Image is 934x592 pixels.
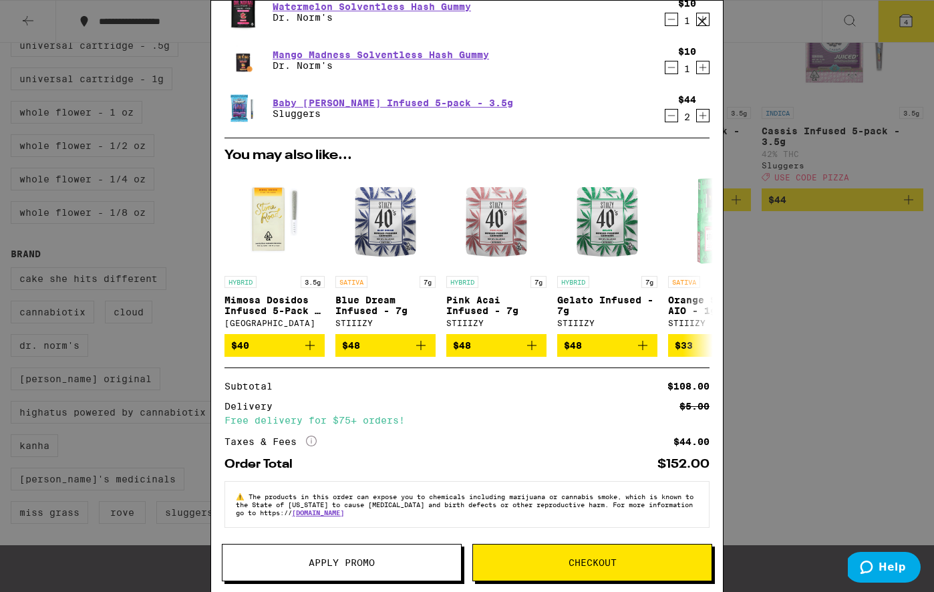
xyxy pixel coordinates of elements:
[335,169,436,269] img: STIIIZY - Blue Dream Infused - 7g
[236,492,693,516] span: The products in this order can expose you to chemicals including marijuana or cannabis smoke, whi...
[224,382,282,391] div: Subtotal
[224,416,710,425] div: Free delivery for $75+ orders!
[678,94,696,105] div: $44
[557,295,657,316] p: Gelato Infused - 7g
[453,340,471,351] span: $48
[557,276,589,288] p: HYBRID
[557,169,657,334] a: Open page for Gelato Infused - 7g from STIIIZY
[472,544,712,581] button: Checkout
[224,458,302,470] div: Order Total
[335,334,436,357] button: Add to bag
[657,458,710,470] div: $152.00
[224,436,317,448] div: Taxes & Fees
[668,334,768,357] button: Add to bag
[420,276,436,288] p: 7g
[665,109,678,122] button: Decrement
[446,334,547,357] button: Add to bag
[665,13,678,26] button: Decrement
[273,60,489,71] p: Dr. Norm's
[557,334,657,357] button: Add to bag
[236,492,249,500] span: ⚠️
[273,12,471,23] p: Dr. Norm's
[224,90,262,127] img: Sluggers - Baby Griselda Infused 5-pack - 3.5g
[675,340,693,351] span: $33
[273,1,471,12] a: Watermelon Solventless Hash Gummy
[273,49,489,60] a: Mango Madness Solventless Hash Gummy
[569,558,617,567] span: Checkout
[668,295,768,316] p: Orange Sunset AIO - 1g
[224,276,257,288] p: HYBRID
[678,46,696,57] div: $10
[342,340,360,351] span: $48
[678,15,696,26] div: 1
[557,169,657,269] img: STIIIZY - Gelato Infused - 7g
[273,108,513,119] p: Sluggers
[696,61,710,74] button: Increment
[224,319,325,327] div: [GEOGRAPHIC_DATA]
[309,558,375,567] span: Apply Promo
[668,169,768,269] img: STIIIZY - Orange Sunset AIO - 1g
[679,402,710,411] div: $5.00
[678,112,696,122] div: 2
[641,276,657,288] p: 7g
[557,319,657,327] div: STIIIZY
[696,109,710,122] button: Increment
[446,169,547,269] img: STIIIZY - Pink Acai Infused - 7g
[668,169,768,334] a: Open page for Orange Sunset AIO - 1g from STIIIZY
[224,402,282,411] div: Delivery
[224,149,710,162] h2: You may also like...
[673,437,710,446] div: $44.00
[224,169,325,269] img: Stone Road - Mimosa Dosidos Infused 5-Pack - 3.5g
[668,276,700,288] p: SATIVA
[224,295,325,316] p: Mimosa Dosidos Infused 5-Pack - 3.5g
[446,276,478,288] p: HYBRID
[335,276,367,288] p: SATIVA
[273,98,513,108] a: Baby [PERSON_NAME] Infused 5-pack - 3.5g
[667,382,710,391] div: $108.00
[678,63,696,74] div: 1
[848,552,921,585] iframe: Opens a widget where you can find more information
[222,544,462,581] button: Apply Promo
[335,295,436,316] p: Blue Dream Infused - 7g
[292,508,344,516] a: [DOMAIN_NAME]
[231,340,249,351] span: $40
[530,276,547,288] p: 7g
[564,340,582,351] span: $48
[301,276,325,288] p: 3.5g
[446,169,547,334] a: Open page for Pink Acai Infused - 7g from STIIIZY
[446,319,547,327] div: STIIIZY
[224,334,325,357] button: Add to bag
[224,169,325,334] a: Open page for Mimosa Dosidos Infused 5-Pack - 3.5g from Stone Road
[224,41,262,79] img: Dr. Norm's - Mango Madness Solventless Hash Gummy
[335,319,436,327] div: STIIIZY
[665,61,678,74] button: Decrement
[446,295,547,316] p: Pink Acai Infused - 7g
[668,319,768,327] div: STIIIZY
[335,169,436,334] a: Open page for Blue Dream Infused - 7g from STIIIZY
